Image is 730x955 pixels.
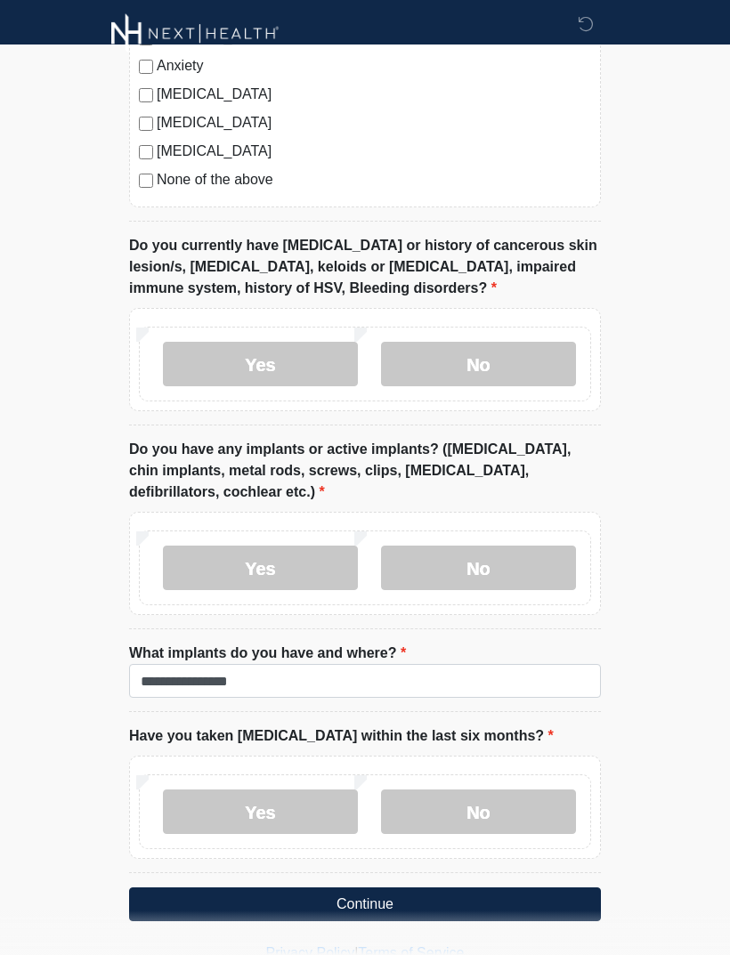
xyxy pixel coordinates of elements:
[157,141,591,162] label: [MEDICAL_DATA]
[129,439,601,503] label: Do you have any implants or active implants? ([MEDICAL_DATA], chin implants, metal rods, screws, ...
[129,643,406,664] label: What implants do you have and where?
[129,887,601,921] button: Continue
[381,342,576,386] label: No
[129,725,554,747] label: Have you taken [MEDICAL_DATA] within the last six months?
[157,84,591,105] label: [MEDICAL_DATA]
[139,88,153,102] input: [MEDICAL_DATA]
[139,60,153,74] input: Anxiety
[139,117,153,131] input: [MEDICAL_DATA]
[163,546,358,590] label: Yes
[139,174,153,188] input: None of the above
[163,342,358,386] label: Yes
[111,13,280,53] img: Next-Health Montecito Logo
[157,112,591,134] label: [MEDICAL_DATA]
[381,546,576,590] label: No
[129,235,601,299] label: Do you currently have [MEDICAL_DATA] or history of cancerous skin lesion/s, [MEDICAL_DATA], keloi...
[157,169,591,190] label: None of the above
[139,145,153,159] input: [MEDICAL_DATA]
[381,789,576,834] label: No
[163,789,358,834] label: Yes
